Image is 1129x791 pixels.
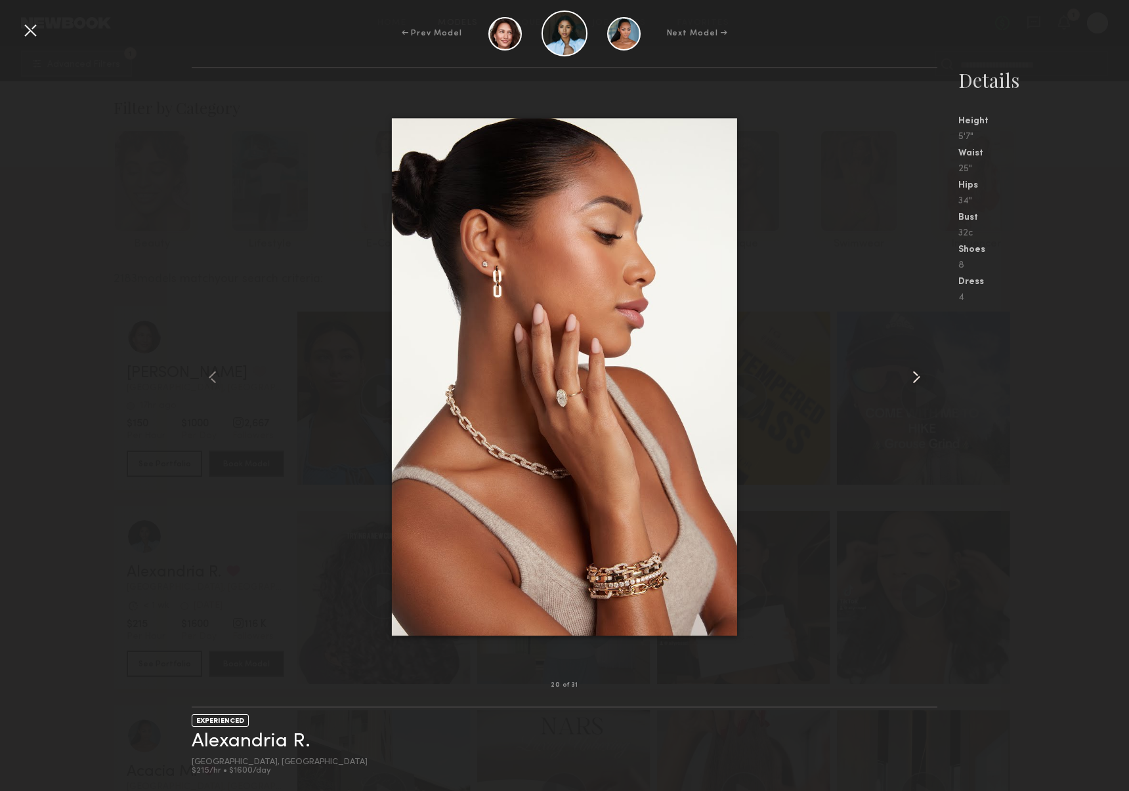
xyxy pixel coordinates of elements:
[958,229,1129,238] div: 32c
[958,165,1129,174] div: 25"
[958,67,1129,93] div: Details
[192,758,368,767] div: [GEOGRAPHIC_DATA], [GEOGRAPHIC_DATA]
[958,181,1129,190] div: Hips
[958,149,1129,158] div: Waist
[958,132,1129,142] div: 5'7"
[192,714,249,727] div: EXPERIENCED
[958,197,1129,206] div: 34"
[958,213,1129,222] div: Bust
[958,245,1129,254] div: Shoes
[958,261,1129,270] div: 8
[192,767,368,775] div: $215/hr • $1600/day
[402,28,462,39] div: ← Prev Model
[551,682,578,689] div: 20 of 31
[958,117,1129,126] div: Height
[958,293,1129,302] div: 4
[958,277,1129,287] div: Dress
[192,731,310,752] a: Alexandria R.
[667,28,728,39] div: Next Model →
